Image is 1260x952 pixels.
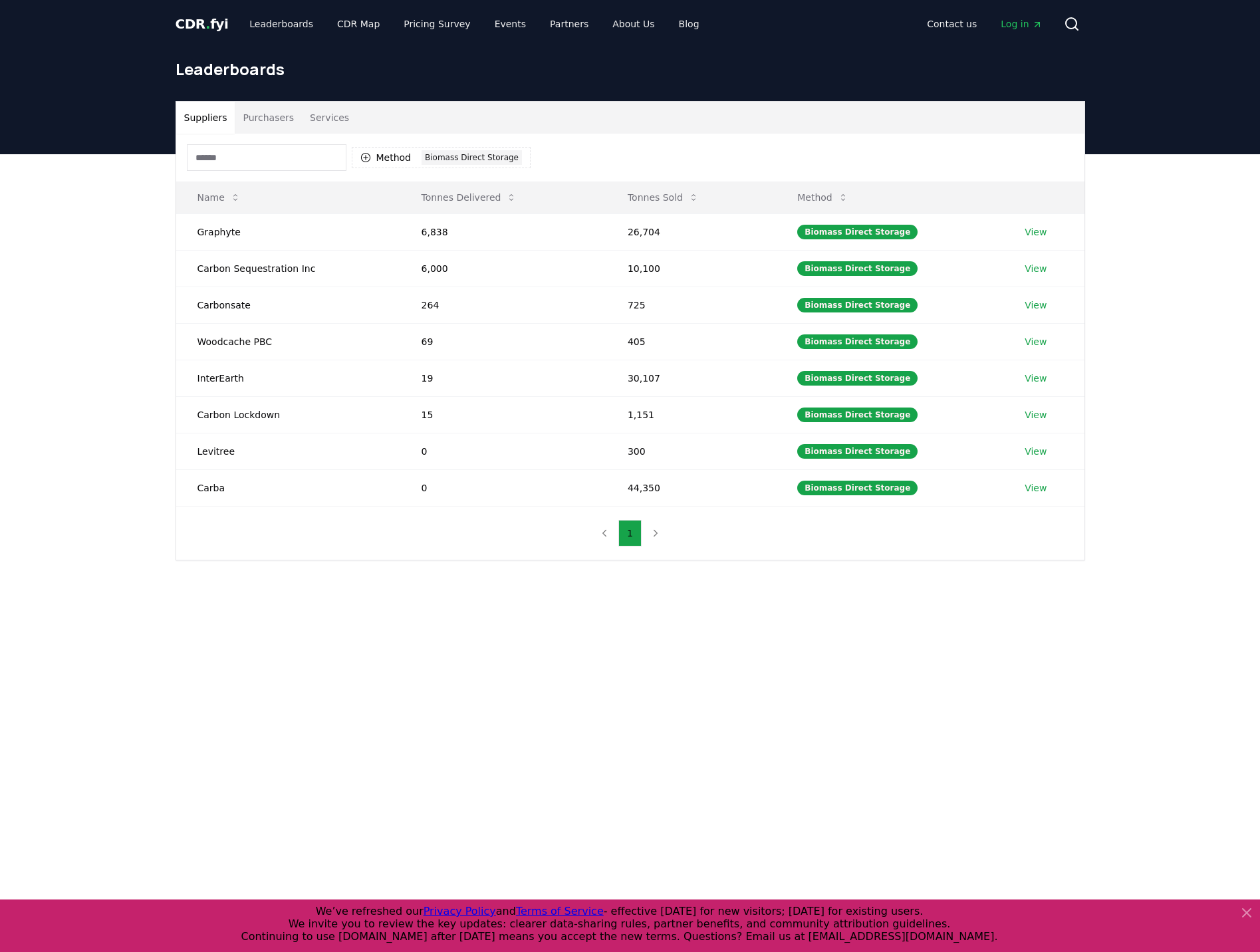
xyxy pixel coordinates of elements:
[422,150,522,165] div: Biomass Direct Storage
[176,360,400,396] td: InterEarth
[618,520,642,546] button: 1
[602,12,665,36] a: About Us
[797,334,918,349] div: Biomass Direct Storage
[176,59,1085,80] h1: Leaderboards
[1025,262,1047,275] a: View
[205,16,210,32] span: .
[606,396,776,433] td: 1,151
[239,12,324,36] a: Leaderboards
[797,371,918,386] div: Biomass Direct Storage
[400,250,606,287] td: 6,000
[606,433,776,469] td: 300
[1025,372,1047,385] a: View
[1025,408,1047,421] a: View
[797,225,918,239] div: Biomass Direct Storage
[400,360,606,396] td: 19
[176,16,229,32] span: CDR fyi
[484,12,537,36] a: Events
[302,102,357,134] button: Services
[668,12,710,36] a: Blog
[606,360,776,396] td: 30,107
[797,481,918,495] div: Biomass Direct Storage
[176,433,400,469] td: Levitree
[235,102,302,134] button: Purchasers
[176,469,400,506] td: Carba
[176,396,400,433] td: Carbon Lockdown
[352,147,531,168] button: MethodBiomass Direct Storage
[176,250,400,287] td: Carbon Sequestration Inc
[400,469,606,506] td: 0
[1001,17,1042,31] span: Log in
[1025,225,1047,239] a: View
[787,184,859,211] button: Method
[606,469,776,506] td: 44,350
[176,213,400,250] td: Graphyte
[187,184,251,211] button: Name
[1025,445,1047,458] a: View
[239,12,709,36] nav: Main
[400,396,606,433] td: 15
[1025,298,1047,312] a: View
[1025,335,1047,348] a: View
[176,15,229,33] a: CDR.fyi
[797,298,918,312] div: Biomass Direct Storage
[411,184,528,211] button: Tonnes Delivered
[797,408,918,422] div: Biomass Direct Storage
[606,323,776,360] td: 405
[400,287,606,323] td: 264
[916,12,1053,36] nav: Main
[606,287,776,323] td: 725
[176,102,235,134] button: Suppliers
[606,213,776,250] td: 26,704
[916,12,987,36] a: Contact us
[400,213,606,250] td: 6,838
[797,261,918,276] div: Biomass Direct Storage
[606,250,776,287] td: 10,100
[797,444,918,459] div: Biomass Direct Storage
[400,433,606,469] td: 0
[617,184,709,211] button: Tonnes Sold
[176,287,400,323] td: Carbonsate
[400,323,606,360] td: 69
[1025,481,1047,495] a: View
[393,12,481,36] a: Pricing Survey
[176,323,400,360] td: Woodcache PBC
[539,12,599,36] a: Partners
[326,12,390,36] a: CDR Map
[990,12,1053,36] a: Log in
